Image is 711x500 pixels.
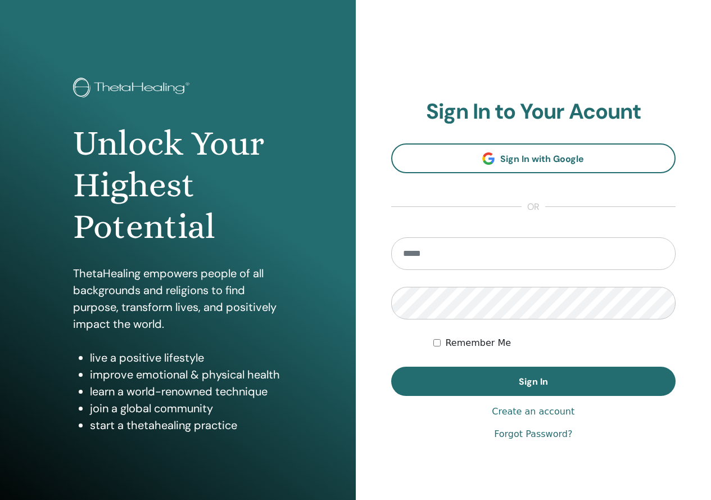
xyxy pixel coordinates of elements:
a: Sign In with Google [391,143,676,173]
li: join a global community [90,400,282,417]
li: live a positive lifestyle [90,349,282,366]
li: improve emotional & physical health [90,366,282,383]
li: learn a world-renowned technique [90,383,282,400]
span: Sign In with Google [500,153,584,165]
h1: Unlock Your Highest Potential [73,123,282,248]
div: Keep me authenticated indefinitely or until I manually logout [433,336,676,350]
label: Remember Me [445,336,511,350]
span: Sign In [519,376,548,388]
button: Sign In [391,367,676,396]
a: Forgot Password? [494,427,572,441]
span: or [522,200,545,214]
h2: Sign In to Your Acount [391,99,676,125]
p: ThetaHealing empowers people of all backgrounds and religions to find purpose, transform lives, a... [73,265,282,332]
li: start a thetahealing practice [90,417,282,434]
a: Create an account [492,405,574,418]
